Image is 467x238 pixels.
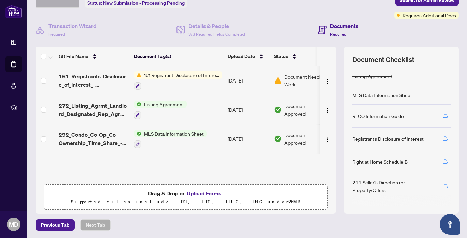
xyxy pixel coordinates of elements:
[59,102,128,118] span: 272_Listing_Agrmt_Landlord_Designated_Rep_Agrmt_Auth_to_Offer_for_Lease_-_PropTx-[PERSON_NAME].pdf
[134,130,207,148] button: Status IconMLS Data Information Sheet
[59,53,88,60] span: (3) File Name
[225,95,271,124] td: [DATE]
[134,130,141,137] img: Status Icon
[188,32,245,37] span: 3/3 Required Fields Completed
[134,101,187,119] button: Status IconListing Agreement
[274,106,282,114] img: Document Status
[325,137,330,143] img: Logo
[352,55,414,64] span: Document Checklist
[44,185,327,210] span: Drag & Drop orUpload FormsSupported files include .PDF, .JPG, .JPEG, .PNG under25MB
[188,22,245,30] h4: Details & People
[185,189,223,198] button: Upload Forms
[330,22,358,30] h4: Documents
[440,214,460,235] button: Open asap
[48,198,323,206] p: Supported files include .PDF, .JPG, .JPEG, .PNG under 25 MB
[352,179,434,194] div: 244 Seller’s Direction re: Property/Offers
[352,135,424,143] div: Registrants Disclosure of Interest
[134,101,141,108] img: Status Icon
[322,104,333,115] button: Logo
[271,47,329,66] th: Status
[274,53,288,60] span: Status
[325,108,330,113] img: Logo
[48,22,97,30] h4: Transaction Wizard
[141,130,207,137] span: MLS Data Information Sheet
[330,32,346,37] span: Required
[284,102,327,117] span: Document Approved
[322,133,333,144] button: Logo
[41,220,69,230] span: Previous Tab
[48,32,65,37] span: Required
[80,219,111,231] button: Next Tab
[352,73,392,80] div: Listing Agreement
[352,112,404,120] div: RECO Information Guide
[141,71,222,79] span: 161 Registrant Disclosure of Interest - Disposition ofProperty
[59,72,128,89] span: 161_Registrants_Disclosure_of_Interest_-_Disposition_of_Property_-_OREA.pdf
[59,131,128,147] span: 292_Condo_Co-Op_Co-Ownership_Time_Share_-_Lease_Sub-Lease_MLS_Data_Information_Form_-_PropTx-[PER...
[5,5,22,18] img: logo
[284,131,327,146] span: Document Approved
[402,12,456,19] span: Requires Additional Docs
[141,101,187,108] span: Listing Agreement
[131,47,225,66] th: Document Tag(s)
[274,135,282,143] img: Document Status
[322,75,333,86] button: Logo
[148,189,223,198] span: Drag & Drop or
[225,124,271,154] td: [DATE]
[225,66,271,95] td: [DATE]
[134,71,222,90] button: Status Icon161 Registrant Disclosure of Interest - Disposition ofProperty
[274,77,282,84] img: Document Status
[9,220,18,229] span: MD
[352,158,408,165] div: Right at Home Schedule B
[56,47,131,66] th: (3) File Name
[325,79,330,84] img: Logo
[284,73,327,88] span: Document Needs Work
[225,47,271,66] th: Upload Date
[228,53,255,60] span: Upload Date
[36,219,75,231] button: Previous Tab
[352,91,412,99] div: MLS Data Information Sheet
[134,71,141,79] img: Status Icon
